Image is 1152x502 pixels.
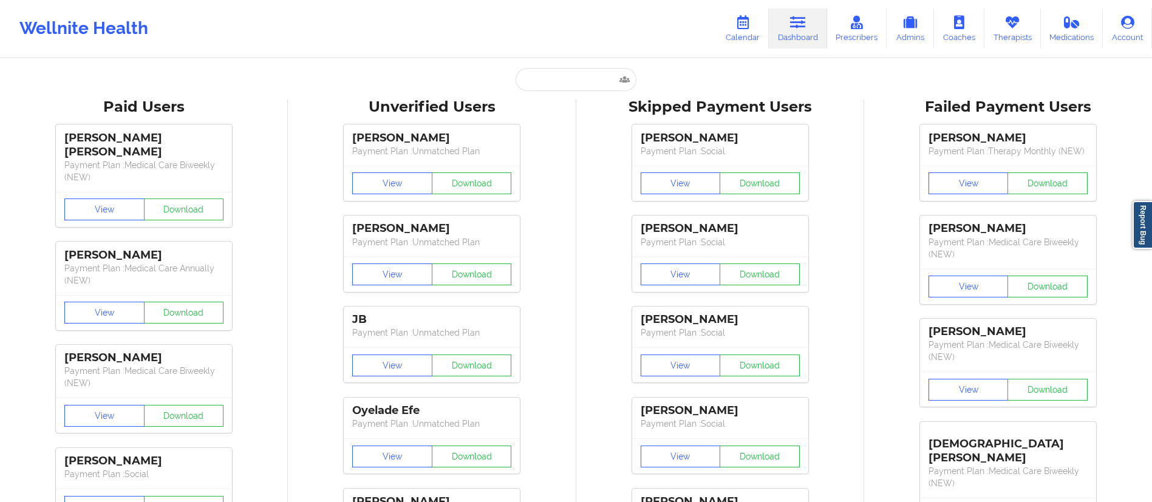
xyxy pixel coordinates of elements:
[64,405,145,427] button: View
[720,263,800,285] button: Download
[641,222,800,236] div: [PERSON_NAME]
[641,404,800,418] div: [PERSON_NAME]
[352,313,511,327] div: JB
[144,198,224,220] button: Download
[929,145,1088,157] p: Payment Plan : Therapy Monthly (NEW)
[1007,379,1088,401] button: Download
[64,248,223,262] div: [PERSON_NAME]
[352,404,511,418] div: Oyelade Efe
[641,236,800,248] p: Payment Plan : Social
[873,98,1143,117] div: Failed Payment Users
[1007,276,1088,297] button: Download
[352,145,511,157] p: Payment Plan : Unmatched Plan
[352,222,511,236] div: [PERSON_NAME]
[432,263,512,285] button: Download
[352,131,511,145] div: [PERSON_NAME]
[929,222,1088,236] div: [PERSON_NAME]
[64,302,145,324] button: View
[64,365,223,389] p: Payment Plan : Medical Care Biweekly (NEW)
[144,405,224,427] button: Download
[432,446,512,467] button: Download
[929,131,1088,145] div: [PERSON_NAME]
[1041,8,1103,49] a: Medications
[720,354,800,376] button: Download
[769,8,827,49] a: Dashboard
[352,263,432,285] button: View
[929,379,1009,401] button: View
[352,446,432,467] button: View
[984,8,1041,49] a: Therapists
[641,313,800,327] div: [PERSON_NAME]
[887,8,934,49] a: Admins
[641,446,721,467] button: View
[64,351,223,365] div: [PERSON_NAME]
[929,276,1009,297] button: View
[64,198,145,220] button: View
[641,327,800,339] p: Payment Plan : Social
[929,325,1088,339] div: [PERSON_NAME]
[720,172,800,194] button: Download
[352,327,511,339] p: Payment Plan : Unmatched Plan
[929,465,1088,489] p: Payment Plan : Medical Care Biweekly (NEW)
[929,339,1088,363] p: Payment Plan : Medical Care Biweekly (NEW)
[641,263,721,285] button: View
[296,98,567,117] div: Unverified Users
[64,468,223,480] p: Payment Plan : Social
[352,354,432,376] button: View
[432,354,512,376] button: Download
[929,172,1009,194] button: View
[432,172,512,194] button: Download
[929,428,1088,465] div: [DEMOGRAPHIC_DATA][PERSON_NAME]
[9,98,279,117] div: Paid Users
[64,159,223,183] p: Payment Plan : Medical Care Biweekly (NEW)
[717,8,769,49] a: Calendar
[929,236,1088,260] p: Payment Plan : Medical Care Biweekly (NEW)
[1103,8,1152,49] a: Account
[352,172,432,194] button: View
[720,446,800,467] button: Download
[641,354,721,376] button: View
[641,172,721,194] button: View
[144,302,224,324] button: Download
[934,8,984,49] a: Coaches
[352,236,511,248] p: Payment Plan : Unmatched Plan
[64,262,223,287] p: Payment Plan : Medical Care Annually (NEW)
[641,418,800,430] p: Payment Plan : Social
[641,145,800,157] p: Payment Plan : Social
[1007,172,1088,194] button: Download
[352,418,511,430] p: Payment Plan : Unmatched Plan
[641,131,800,145] div: [PERSON_NAME]
[827,8,887,49] a: Prescribers
[585,98,856,117] div: Skipped Payment Users
[64,454,223,468] div: [PERSON_NAME]
[64,131,223,159] div: [PERSON_NAME] [PERSON_NAME]
[1133,201,1152,249] a: Report Bug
